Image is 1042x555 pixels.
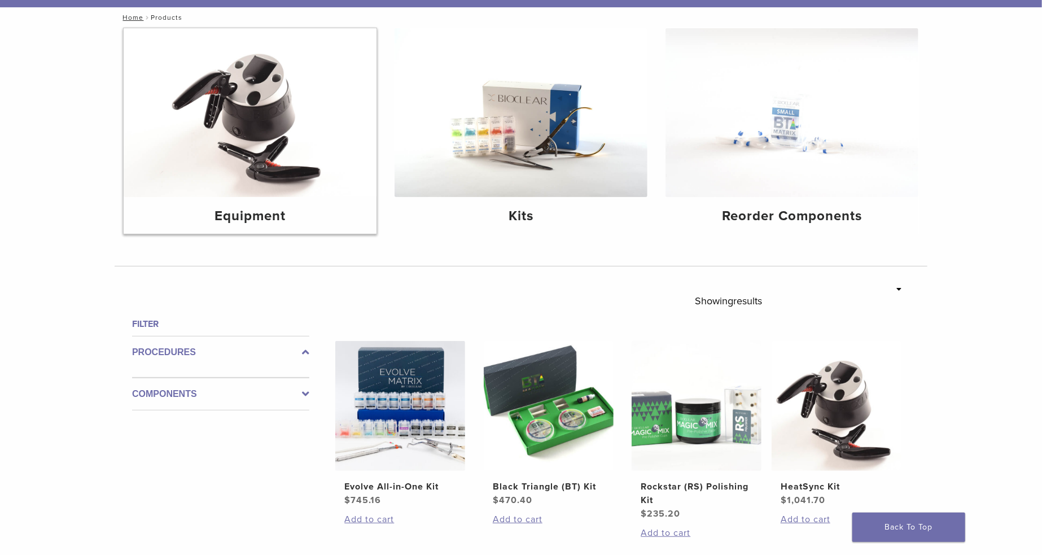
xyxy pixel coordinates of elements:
[781,513,892,526] a: Add to cart: “HeatSync Kit”
[344,495,351,506] span: $
[771,341,903,507] a: HeatSync KitHeatSync Kit $1,041.70
[335,341,466,507] a: Evolve All-in-One KitEvolve All-in-One Kit $745.16
[493,480,605,493] h2: Black Triangle (BT) Kit
[641,480,752,507] h2: Rockstar (RS) Polishing Kit
[132,387,309,401] label: Components
[124,28,376,234] a: Equipment
[395,28,647,197] img: Kits
[484,341,614,471] img: Black Triangle (BT) Kit
[675,206,909,226] h4: Reorder Components
[344,495,381,506] bdi: 745.16
[695,289,763,313] p: Showing results
[772,341,901,471] img: HeatSync Kit
[344,513,456,526] a: Add to cart: “Evolve All-in-One Kit”
[641,508,680,519] bdi: 235.20
[132,317,309,331] h4: Filter
[483,341,615,507] a: Black Triangle (BT) KitBlack Triangle (BT) Kit $470.40
[133,206,367,226] h4: Equipment
[395,28,647,234] a: Kits
[781,495,787,506] span: $
[666,28,918,234] a: Reorder Components
[132,346,309,359] label: Procedures
[493,495,499,506] span: $
[852,513,965,542] a: Back To Top
[404,206,638,226] h4: Kits
[781,480,892,493] h2: HeatSync Kit
[632,341,761,471] img: Rockstar (RS) Polishing Kit
[115,7,927,28] nav: Products
[124,28,376,197] img: Equipment
[666,28,918,197] img: Reorder Components
[335,341,465,471] img: Evolve All-in-One Kit
[631,341,763,521] a: Rockstar (RS) Polishing KitRockstar (RS) Polishing Kit $235.20
[143,15,151,20] span: /
[641,526,752,540] a: Add to cart: “Rockstar (RS) Polishing Kit”
[493,513,605,526] a: Add to cart: “Black Triangle (BT) Kit”
[493,495,532,506] bdi: 470.40
[641,508,647,519] span: $
[781,495,825,506] bdi: 1,041.70
[344,480,456,493] h2: Evolve All-in-One Kit
[119,14,143,21] a: Home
